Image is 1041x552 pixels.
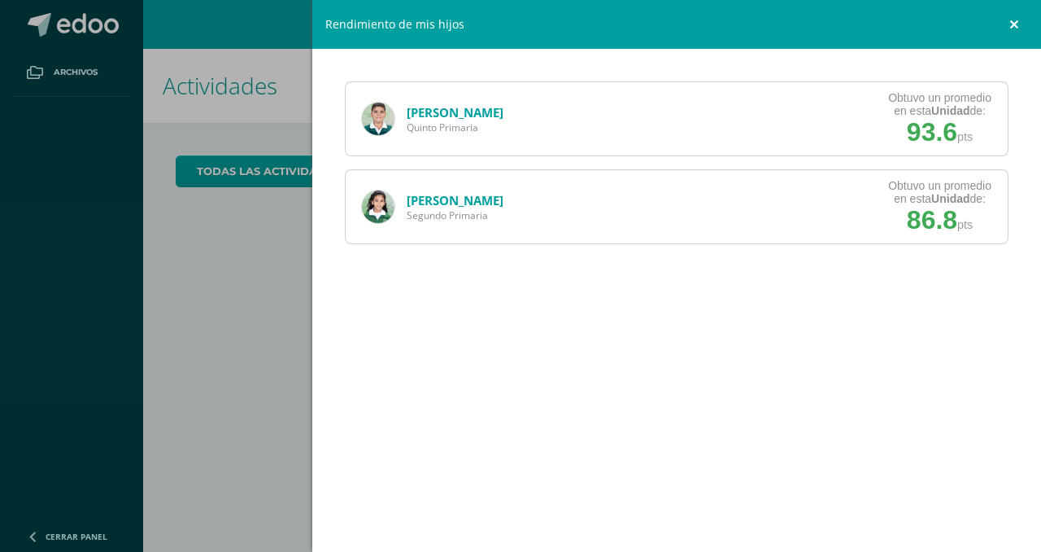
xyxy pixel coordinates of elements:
span: pts [957,130,973,143]
span: 86.8 [907,205,957,234]
div: Obtuvo un promedio en esta de: [888,91,991,117]
strong: Unidad [931,104,969,117]
span: Segundo Primaria [407,208,503,222]
div: Obtuvo un promedio en esta de: [888,179,991,205]
span: pts [957,218,973,231]
span: Quinto Primaria [407,120,503,134]
span: 93.6 [907,117,957,147]
strong: Unidad [931,192,969,205]
a: [PERSON_NAME] [407,104,503,120]
a: [PERSON_NAME] [407,192,503,208]
img: 5b92e62146c67143654d3c1a701986d4.png [362,191,394,223]
img: d899fed667393d7075d6580eaa9313d5.png [362,103,394,135]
